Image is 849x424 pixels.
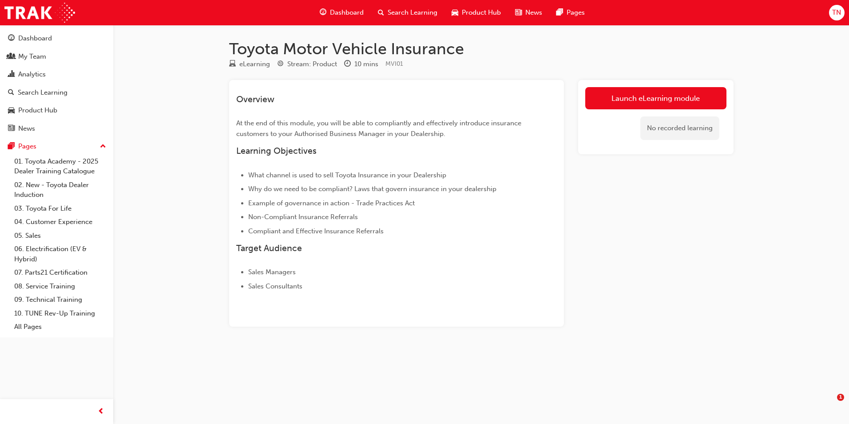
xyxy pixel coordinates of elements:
span: Product Hub [462,8,501,18]
div: News [18,124,35,134]
a: 07. Parts21 Certification [11,266,110,280]
a: 05. Sales [11,229,110,243]
span: Sales Managers [248,268,296,276]
div: No recorded learning [640,116,719,140]
span: people-icon [8,53,15,61]
span: Learning Objectives [236,146,317,156]
button: TN [829,5,845,20]
a: 10. TUNE Rev-Up Training [11,307,110,320]
span: car-icon [452,7,458,18]
span: chart-icon [8,71,15,79]
div: Analytics [18,69,46,80]
button: DashboardMy TeamAnalyticsSearch LearningProduct HubNews [4,28,110,138]
div: Type [229,59,270,70]
span: search-icon [378,7,384,18]
a: My Team [4,48,110,65]
a: Launch eLearning module [585,87,726,109]
span: Example of governance in action - Trade Practices Act [248,199,415,207]
a: All Pages [11,320,110,334]
span: guage-icon [8,35,15,43]
span: 1 [837,394,844,401]
a: news-iconNews [508,4,549,22]
button: Pages [4,138,110,155]
span: News [525,8,542,18]
span: Pages [567,8,585,18]
span: Sales Consultants [248,282,302,290]
span: up-icon [100,141,106,152]
span: Compliant and Effective Insurance Referrals [248,227,384,235]
div: Pages [18,141,36,152]
span: pages-icon [8,143,15,151]
a: Search Learning [4,84,110,101]
span: prev-icon [98,406,104,417]
span: TN [832,8,841,18]
div: My Team [18,52,46,62]
span: learningResourceType_ELEARNING-icon [229,60,236,68]
a: search-iconSearch Learning [371,4,444,22]
div: Search Learning [18,88,67,98]
a: 06. Electrification (EV & Hybrid) [11,242,110,266]
span: Overview [236,94,274,104]
a: pages-iconPages [549,4,592,22]
span: target-icon [277,60,284,68]
span: Non-Compliant Insurance Referrals [248,213,358,221]
span: Why do we need to be compliant? Laws that govern insurance in your dealership [248,185,496,193]
span: news-icon [515,7,522,18]
a: 08. Service Training [11,280,110,293]
a: 03. Toyota For Life [11,202,110,216]
div: 10 mins [354,59,378,69]
span: Dashboard [330,8,364,18]
a: 01. Toyota Academy - 2025 Dealer Training Catalogue [11,155,110,178]
span: news-icon [8,125,15,133]
a: Analytics [4,66,110,83]
div: Stream [277,59,337,70]
span: search-icon [8,89,14,97]
a: News [4,120,110,137]
h1: Toyota Motor Vehicle Insurance [229,39,734,59]
a: Product Hub [4,102,110,119]
span: Search Learning [388,8,437,18]
iframe: Intercom live chat [819,394,840,415]
a: 09. Technical Training [11,293,110,307]
span: guage-icon [320,7,326,18]
a: Dashboard [4,30,110,47]
div: Stream: Product [287,59,337,69]
span: clock-icon [344,60,351,68]
a: 04. Customer Experience [11,215,110,229]
a: car-iconProduct Hub [444,4,508,22]
div: Dashboard [18,33,52,44]
span: car-icon [8,107,15,115]
span: pages-icon [556,7,563,18]
div: Product Hub [18,105,57,116]
img: Trak [4,3,75,23]
div: Duration [344,59,378,70]
span: At the end of this module, you will be able to compliantly and effectively introduce insurance cu... [236,119,523,138]
span: What channel is used to sell Toyota Insurance in your Dealership [248,171,446,179]
a: 02. New - Toyota Dealer Induction [11,178,110,202]
div: eLearning [239,59,270,69]
a: guage-iconDashboard [313,4,371,22]
span: Learning resource code [385,60,403,68]
span: Target Audience [236,243,302,253]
